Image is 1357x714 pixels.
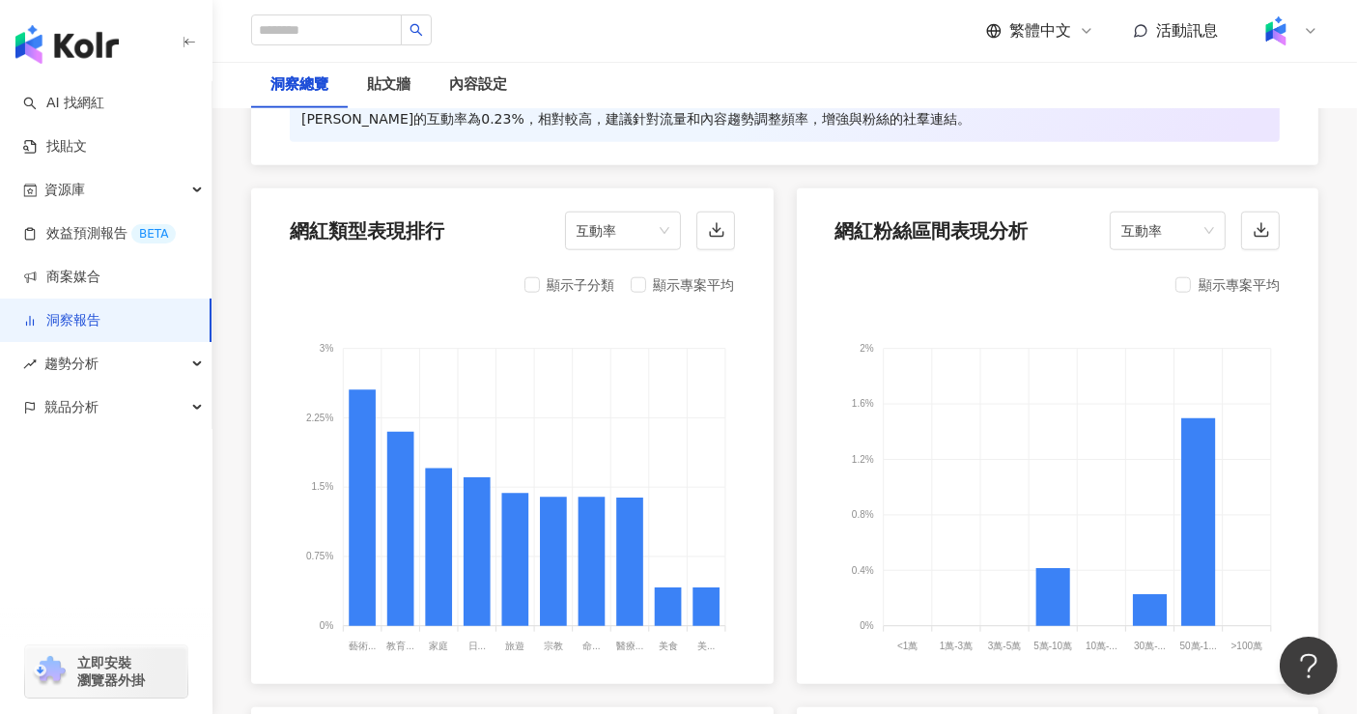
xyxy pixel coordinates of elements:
[659,641,678,651] tspan: 美食
[306,551,333,561] tspan: 0.75%
[697,641,715,651] tspan: 美...
[77,654,145,689] span: 立即安裝 瀏覽器外掛
[23,311,100,330] a: 洞察報告
[44,342,99,386] span: 趨勢分析
[1199,273,1280,297] div: 顯示專案平均
[301,107,971,130] div: [PERSON_NAME]的互動率為0.23%，相對較高，建議針對流量和內容趨勢調整頻率，增強與粉絲的社羣連結。
[320,343,334,354] tspan: 3%
[1258,13,1294,49] img: Kolr%20app%20icon%20%281%29.png
[939,641,972,651] tspan: 1萬-3萬
[1134,641,1166,651] tspan: 30萬-...
[306,413,333,423] tspan: 2.25%
[1009,20,1071,42] span: 繁體中文
[290,217,444,244] div: 網紅類型表現排行
[1086,641,1117,651] tspan: 10萬-...
[270,73,328,97] div: 洞察總覽
[349,641,376,651] tspan: 藝術...
[312,481,334,492] tspan: 1.5%
[851,509,873,520] tspan: 0.8%
[544,641,563,651] tspan: 宗教
[23,357,37,371] span: rise
[410,23,423,37] span: search
[987,641,1020,651] tspan: 3萬-5萬
[897,641,918,651] tspan: <1萬
[654,273,735,297] div: 顯示專案平均
[320,620,334,631] tspan: 0%
[835,217,1029,244] div: 網紅粉絲區間表現分析
[860,620,874,631] tspan: 0%
[44,386,99,429] span: 競品分析
[15,25,119,64] img: logo
[1121,213,1214,249] span: 互動率
[1033,641,1072,651] tspan: 5萬-10萬
[23,137,87,157] a: 找貼文
[23,224,176,243] a: 效益預測報告BETA
[505,641,524,651] tspan: 旅遊
[468,641,486,651] tspan: 日...
[367,73,410,97] div: 貼文牆
[851,564,873,575] tspan: 0.4%
[582,641,600,651] tspan: 命...
[616,641,643,651] tspan: 醫療...
[851,454,873,465] tspan: 1.2%
[1280,637,1338,695] iframe: Help Scout Beacon - Open
[548,273,615,297] div: 顯示子分類
[31,656,69,687] img: chrome extension
[23,268,100,287] a: 商案媒合
[449,73,507,97] div: 內容設定
[1230,641,1262,651] tspan: >100萬
[1179,641,1216,651] tspan: 50萬-1...
[577,213,669,249] span: 互動率
[25,645,187,698] a: chrome extension立即安裝 瀏覽器外掛
[23,94,104,113] a: searchAI 找網紅
[429,641,448,651] tspan: 家庭
[44,168,85,212] span: 資源庫
[860,343,874,354] tspan: 2%
[387,641,414,651] tspan: 教育...
[1156,21,1218,40] span: 活動訊息
[851,398,873,409] tspan: 1.6%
